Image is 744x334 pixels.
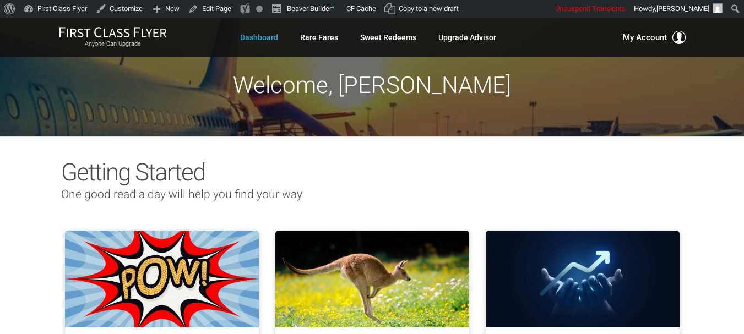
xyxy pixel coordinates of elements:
[360,28,416,47] a: Sweet Redeems
[61,158,205,187] span: Getting Started
[656,4,709,13] span: [PERSON_NAME]
[59,26,167,38] img: First Class Flyer
[438,28,496,47] a: Upgrade Advisor
[300,28,338,47] a: Rare Fares
[240,28,278,47] a: Dashboard
[332,2,335,13] span: •
[555,4,626,13] span: Unsuspend Transients
[623,31,686,44] button: My Account
[61,188,302,201] span: One good read a day will help you find your way
[233,72,511,98] span: Welcome, [PERSON_NAME]
[59,40,167,48] small: Anyone Can Upgrade
[59,26,167,48] a: First Class FlyerAnyone Can Upgrade
[623,31,667,44] span: My Account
